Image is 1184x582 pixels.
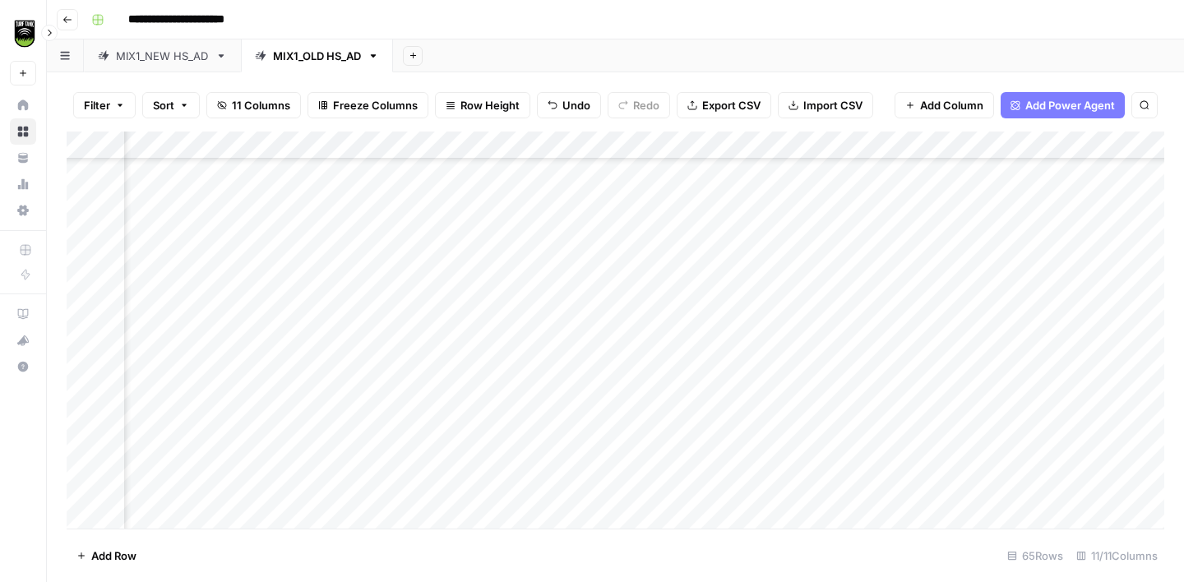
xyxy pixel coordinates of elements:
[1001,92,1125,118] button: Add Power Agent
[633,97,659,113] span: Redo
[537,92,601,118] button: Undo
[562,97,590,113] span: Undo
[460,97,520,113] span: Row Height
[895,92,994,118] button: Add Column
[10,19,39,48] img: Turf Tank - Data Team Logo
[142,92,200,118] button: Sort
[608,92,670,118] button: Redo
[84,39,241,72] a: MIX1_NEW HS_AD
[435,92,530,118] button: Row Height
[10,171,36,197] a: Usage
[920,97,983,113] span: Add Column
[1001,543,1070,569] div: 65 Rows
[84,97,110,113] span: Filter
[91,547,136,564] span: Add Row
[677,92,771,118] button: Export CSV
[11,328,35,353] div: What's new?
[116,48,209,64] div: MIX1_NEW HS_AD
[702,97,761,113] span: Export CSV
[273,48,361,64] div: MIX1_OLD HS_AD
[10,92,36,118] a: Home
[10,197,36,224] a: Settings
[10,118,36,145] a: Browse
[333,97,418,113] span: Freeze Columns
[10,353,36,380] button: Help + Support
[1025,97,1115,113] span: Add Power Agent
[232,97,290,113] span: 11 Columns
[308,92,428,118] button: Freeze Columns
[10,13,36,54] button: Workspace: Turf Tank - Data Team
[206,92,301,118] button: 11 Columns
[153,97,174,113] span: Sort
[10,145,36,171] a: Your Data
[778,92,873,118] button: Import CSV
[10,327,36,353] button: What's new?
[803,97,863,113] span: Import CSV
[1070,543,1164,569] div: 11/11 Columns
[241,39,393,72] a: MIX1_OLD HS_AD
[73,92,136,118] button: Filter
[67,543,146,569] button: Add Row
[10,301,36,327] a: AirOps Academy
